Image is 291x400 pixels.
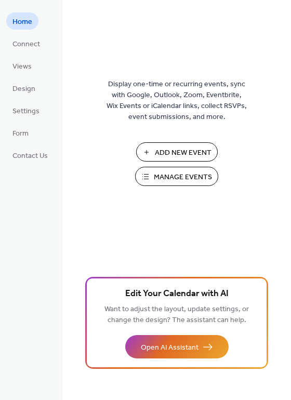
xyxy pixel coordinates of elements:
span: Add New Event [155,148,211,158]
a: Home [6,12,38,30]
button: Manage Events [135,167,218,186]
span: Open AI Assistant [141,342,199,353]
a: Views [6,57,38,74]
a: Form [6,124,35,141]
button: Add New Event [136,142,218,162]
span: Connect [12,39,40,50]
span: Contact Us [12,151,48,162]
span: Edit Your Calendar with AI [125,287,229,301]
span: Views [12,61,32,72]
button: Open AI Assistant [125,335,229,358]
span: Settings [12,106,39,117]
span: Design [12,84,35,95]
span: Want to adjust the layout, update settings, or change the design? The assistant can help. [104,302,249,327]
a: Design [6,79,42,97]
span: Manage Events [154,172,212,183]
a: Settings [6,102,46,119]
span: Form [12,128,29,139]
span: Display one-time or recurring events, sync with Google, Outlook, Zoom, Eventbrite, Wix Events or ... [107,79,247,123]
a: Connect [6,35,46,52]
a: Contact Us [6,146,54,164]
span: Home [12,17,32,28]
